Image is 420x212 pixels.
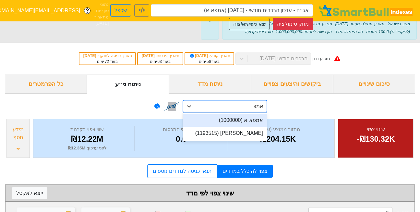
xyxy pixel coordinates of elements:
img: SmartBull [318,4,415,17]
div: 0.6 [137,133,226,145]
div: ₪204.15K [230,133,326,145]
div: ניתוח ני״ע [87,75,169,94]
span: ? [86,6,89,15]
span: סוג הצמדה : מדד [335,29,363,34]
button: שכפל [110,4,131,17]
div: תאריך פרסום : [141,53,179,59]
button: Copy Simulation ID [134,4,149,17]
div: שינוי צפוי לפי מדד [12,188,408,198]
a: תנאי כניסה למדדים נוספים [147,164,217,178]
div: תאריך כניסה לתוקף : [83,53,132,59]
span: 56 [207,59,211,64]
div: מידע נוסף [8,126,28,141]
div: מספר ימי התכסות [137,126,226,133]
span: [DATE] [142,53,156,58]
span: הון רשום למסחר : 1,000,000,000 [276,29,332,34]
div: סוג עדכון [312,55,330,62]
img: tase link [163,98,180,115]
div: -₪130.32K [346,133,405,145]
button: צא מסימולציה [229,18,269,30]
div: אמפא א (1000000) [183,114,267,127]
span: [DATE] [83,53,97,58]
span: [DATE] [189,53,209,58]
div: סיכום שינויים [333,75,415,94]
div: [PERSON_NAME] (1193515) [183,127,267,140]
input: אג״ח - עדכון הרכבים חודשי - 26/11/25 (אמפא א) [151,4,313,17]
div: בעוד ימים [83,59,132,65]
div: מחזור ממוצע (30 יום) [230,126,326,133]
span: 72 [105,59,109,64]
div: ניתוח מדד [169,75,251,94]
div: שינוי צפוי [346,126,405,133]
span: סוג ריבית : קבועה [245,29,272,34]
div: בעוד ימים [141,59,179,65]
a: צפוי להיכלל במדדים [217,165,273,178]
div: ₪12.22M [42,133,133,145]
div: שווי צפוי בקרנות [42,126,133,133]
span: 63 [158,59,162,64]
button: מחק סימולציה [273,18,313,30]
div: לפני עדכון : ₪12.35M [42,145,133,151]
span: תאריך תחילת מסחר : [DATE] [335,21,384,26]
button: ייצא לאקסל [12,187,47,199]
div: כל הפרמטרים [5,75,87,94]
div: בעוד ימים [188,59,230,65]
div: תאריך קובע : [188,53,230,59]
div: ביקושים והיצעים צפויים [251,75,333,94]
